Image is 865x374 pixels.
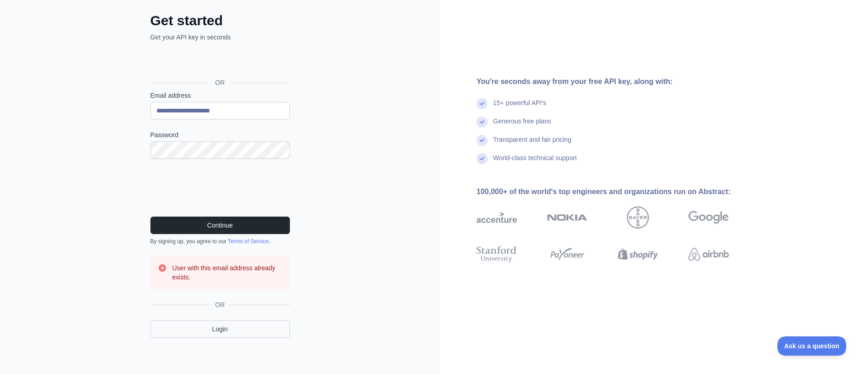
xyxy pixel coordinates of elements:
[228,238,269,245] a: Terms of Service
[150,91,290,100] label: Email address
[150,320,290,338] a: Login
[627,207,649,229] img: bayer
[150,12,290,29] h2: Get started
[618,244,658,264] img: shopify
[150,130,290,140] label: Password
[211,300,228,309] span: OR
[477,117,488,128] img: check mark
[172,263,283,282] h3: User with this email address already exists.
[688,244,729,264] img: airbnb
[477,244,517,264] img: stanford university
[477,186,758,197] div: 100,000+ of the world's top engineers and organizations run on Abstract:
[477,207,517,229] img: accenture
[146,52,293,72] iframe: Botón de Acceder con Google
[477,135,488,146] img: check mark
[150,238,290,245] div: By signing up, you agree to our .
[547,244,588,264] img: payoneer
[477,153,488,164] img: check mark
[150,33,290,42] p: Get your API key in seconds
[493,135,571,153] div: Transparent and fair pricing
[688,207,729,229] img: google
[493,117,551,135] div: Generous free plans
[477,76,758,87] div: You're seconds away from your free API key, along with:
[150,52,288,72] div: Acceder con Google. Se abre en una pestaña nueva
[493,98,546,117] div: 15+ powerful API's
[150,170,290,206] iframe: reCAPTCHA
[493,153,577,172] div: World-class technical support
[208,78,232,87] span: OR
[150,217,290,234] button: Continue
[777,336,847,356] iframe: Toggle Customer Support
[477,98,488,109] img: check mark
[547,207,588,229] img: nokia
